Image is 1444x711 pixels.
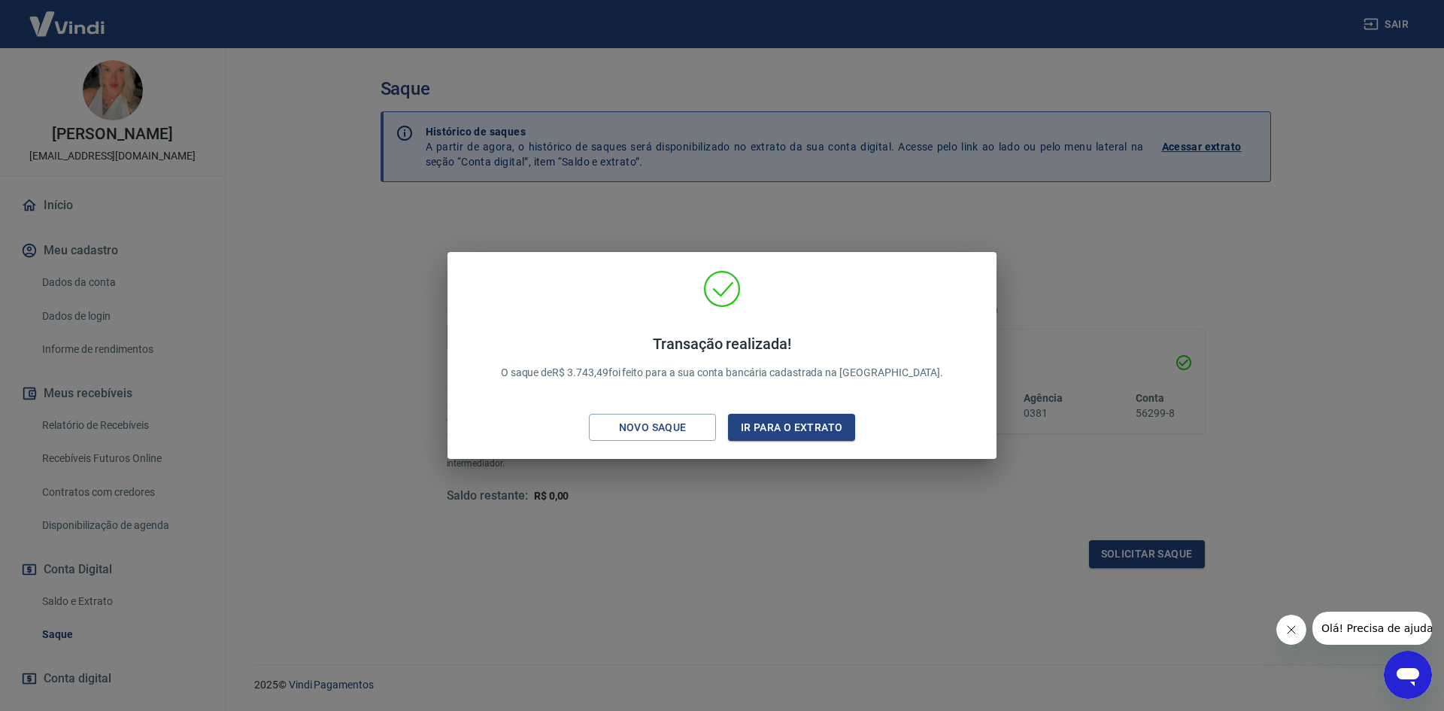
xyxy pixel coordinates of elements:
[728,414,855,442] button: Ir para o extrato
[501,335,944,381] p: O saque de R$ 3.743,49 foi feito para a sua conta bancária cadastrada na [GEOGRAPHIC_DATA].
[501,335,944,353] h4: Transação realizada!
[9,11,126,23] span: Olá! Precisa de ajuda?
[589,414,716,442] button: Novo saque
[601,418,705,437] div: Novo saque
[1384,651,1432,699] iframe: Botão para abrir a janela de mensagens
[1312,612,1432,645] iframe: Mensagem da empresa
[1276,615,1306,645] iframe: Fechar mensagem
